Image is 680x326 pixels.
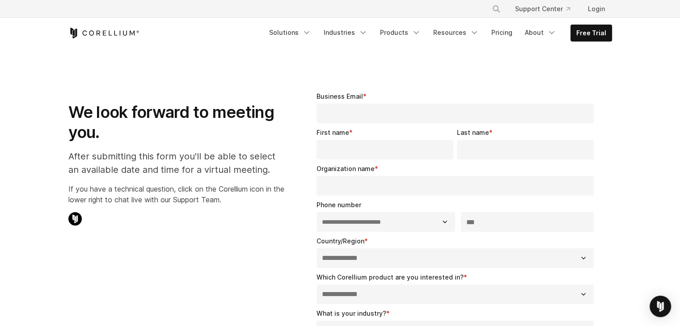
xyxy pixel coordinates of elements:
[650,296,671,317] div: Open Intercom Messenger
[68,212,82,226] img: Corellium Chat Icon
[317,165,375,172] span: Organization name
[508,1,577,17] a: Support Center
[571,25,612,41] a: Free Trial
[481,1,612,17] div: Navigation Menu
[264,25,317,41] a: Solutions
[375,25,426,41] a: Products
[264,25,612,42] div: Navigation Menu
[317,201,361,209] span: Phone number
[457,129,489,136] span: Last name
[317,309,386,317] span: What is your industry?
[317,273,464,281] span: Which Corellium product are you interested in?
[486,25,518,41] a: Pricing
[520,25,562,41] a: About
[317,129,349,136] span: First name
[428,25,484,41] a: Resources
[68,102,284,142] h1: We look forward to meeting you.
[488,1,504,17] button: Search
[68,184,284,205] p: If you have a technical question, click on the Corellium icon in the lower right to chat live wit...
[318,25,373,41] a: Industries
[317,92,363,100] span: Business Email
[317,237,364,245] span: Country/Region
[68,150,284,176] p: After submitting this form you'll be able to select an available date and time for a virtual meet...
[581,1,612,17] a: Login
[68,28,139,38] a: Corellium Home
